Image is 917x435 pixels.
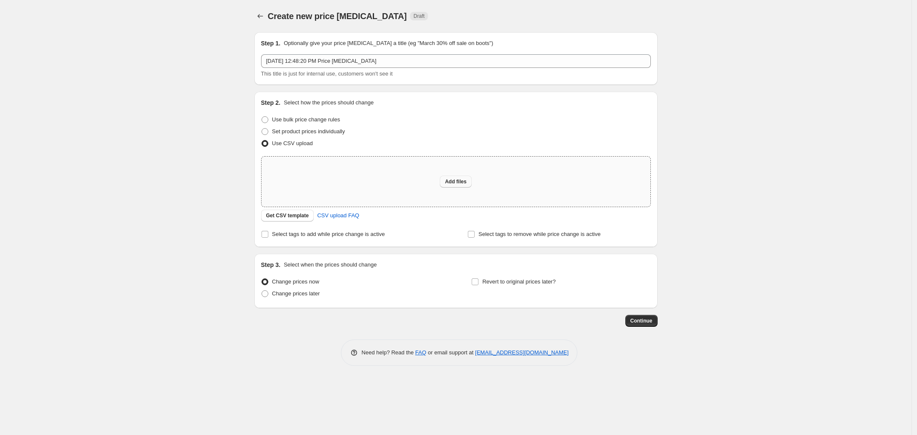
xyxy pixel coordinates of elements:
span: Revert to original prices later? [482,278,556,285]
span: Continue [630,317,653,324]
span: Need help? Read the [362,349,416,356]
span: Draft [413,13,425,20]
input: 30% off holiday sale [261,54,651,68]
span: Use CSV upload [272,140,313,146]
span: Change prices later [272,290,320,297]
p: Select when the prices should change [284,261,377,269]
p: Optionally give your price [MEDICAL_DATA] a title (eg "March 30% off sale on boots") [284,39,493,48]
a: [EMAIL_ADDRESS][DOMAIN_NAME] [475,349,568,356]
p: Select how the prices should change [284,98,374,107]
span: Get CSV template [266,212,309,219]
span: Select tags to remove while price change is active [478,231,601,237]
a: CSV upload FAQ [312,209,364,222]
h2: Step 2. [261,98,281,107]
span: Add files [445,178,467,185]
span: Use bulk price change rules [272,116,340,123]
span: Select tags to add while price change is active [272,231,385,237]
a: FAQ [415,349,426,356]
button: Get CSV template [261,210,314,222]
span: CSV upload FAQ [317,211,359,220]
span: This title is just for internal use, customers won't see it [261,70,393,77]
span: Change prices now [272,278,319,285]
span: Create new price [MEDICAL_DATA] [268,11,407,21]
button: Add files [440,176,472,188]
span: Set product prices individually [272,128,345,135]
h2: Step 1. [261,39,281,48]
h2: Step 3. [261,261,281,269]
span: or email support at [426,349,475,356]
button: Continue [625,315,658,327]
button: Price change jobs [254,10,266,22]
